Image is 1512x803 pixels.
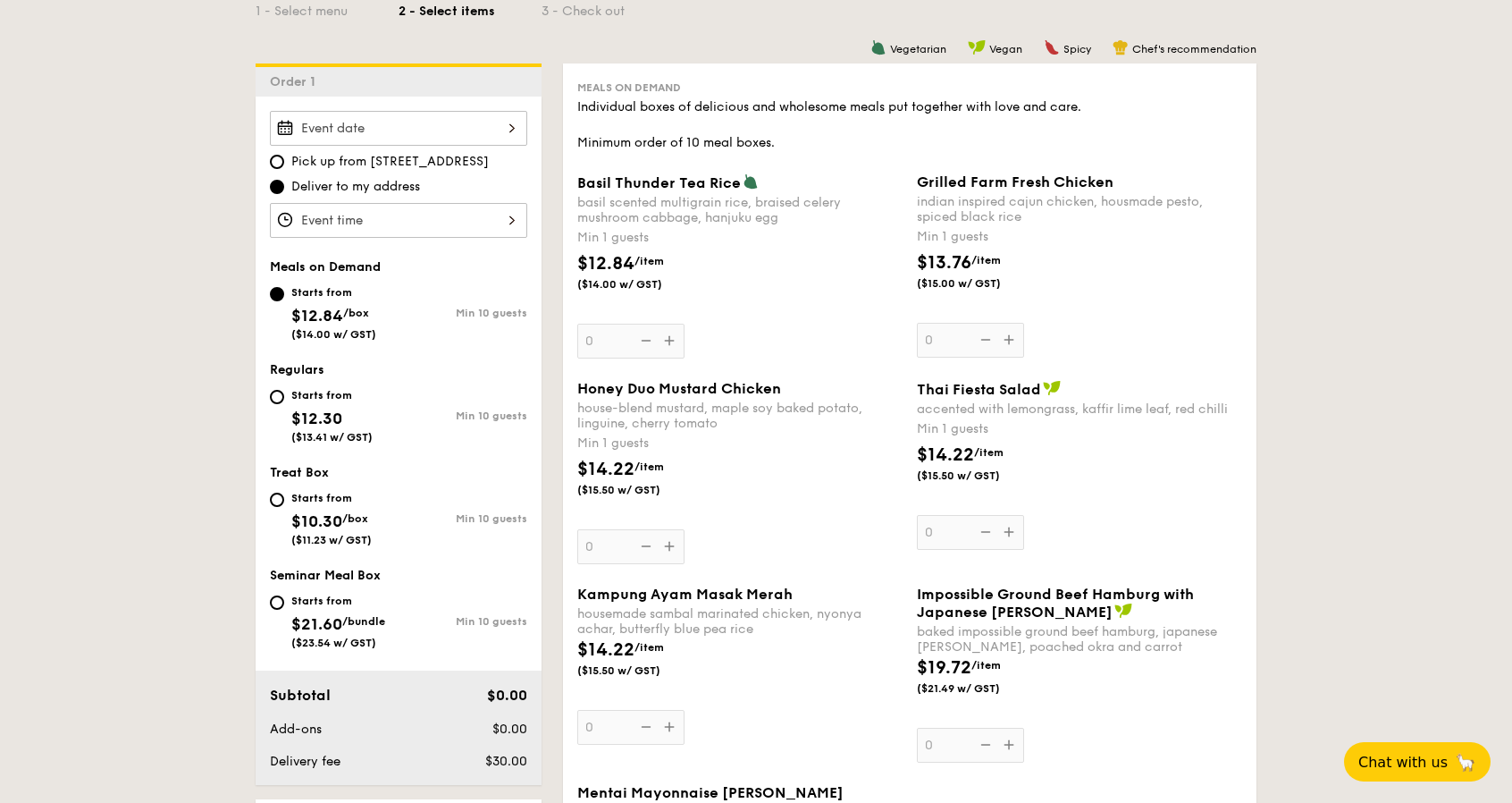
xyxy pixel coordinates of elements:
div: Min 10 guests [399,512,527,525]
span: /item [971,254,1001,266]
span: 🦙 [1455,752,1476,773]
span: ($11.23 w/ GST) [291,534,372,546]
span: ($13.41 w/ GST) [291,431,373,444]
span: ($21.49 w/ GST) [917,681,1038,696]
div: Starts from [291,491,372,505]
span: Add-ons [270,722,322,737]
span: $0.00 [487,687,527,704]
span: /box [343,307,369,319]
input: Starts from$12.84/box($14.00 w/ GST)Min 10 guests [270,287,284,301]
span: $12.30 [291,409,342,428]
div: baked impossible ground beef hamburg, japanese [PERSON_NAME], poached okra and carrot [917,624,1242,655]
span: Delivery fee [270,754,340,769]
span: ($14.00 w/ GST) [577,277,699,292]
span: Honey Duo Mustard Chicken [577,380,781,397]
img: icon-vegan.f8ff3823.svg [968,39,986,55]
span: Chat with us [1358,754,1448,771]
span: Pick up from [STREET_ADDRESS] [291,153,489,171]
span: Meals on Demand [270,259,381,275]
div: Min 10 guests [399,615,527,628]
span: ($15.00 w/ GST) [917,276,1038,291]
div: accented with lemongrass, kaffir lime leaf, red chilli [917,401,1242,417]
span: Spicy [1063,43,1091,55]
img: icon-vegetarian.fe4039eb.svg [870,39,886,55]
span: /item [971,659,1001,672]
span: Regulars [270,362,324,377]
div: Min 1 guests [577,229,903,247]
span: ($14.00 w/ GST) [291,328,376,341]
img: icon-vegan.f8ff3823.svg [1114,603,1132,619]
span: /item [634,461,664,473]
span: $19.72 [917,657,971,679]
span: /bundle [342,615,385,628]
span: $14.22 [917,444,974,466]
span: Subtotal [270,687,331,704]
input: Pick up from [STREET_ADDRESS] [270,155,284,169]
span: Basil Thunder Tea Rice [577,174,741,191]
div: house-blend mustard, maple soy baked potato, linguine, cherry tomato [577,401,903,431]
input: Event date [270,111,527,146]
span: Treat Box [270,465,329,480]
span: $0.00 [492,722,527,737]
div: Starts from [291,285,376,300]
span: Seminar Meal Box [270,568,381,583]
span: Grilled Farm Fresh Chicken [917,173,1113,190]
img: icon-vegan.f8ff3823.svg [1043,380,1061,396]
span: ($15.50 w/ GST) [577,664,699,678]
span: Vegan [989,43,1022,55]
span: /item [634,255,664,267]
span: /item [634,641,664,654]
span: ($23.54 w/ GST) [291,637,376,649]
span: /box [342,512,368,525]
span: $10.30 [291,511,342,531]
span: $14.22 [577,459,634,480]
span: /item [974,446,1004,459]
span: $13.76 [917,252,971,274]
img: icon-spicy.37a8142b.svg [1044,39,1060,55]
span: Mentai Mayonnaise [PERSON_NAME] [577,784,844,801]
span: $12.84 [291,306,343,325]
input: Starts from$10.30/box($11.23 w/ GST)Min 10 guests [270,493,284,507]
div: Min 1 guests [577,435,903,452]
span: Thai Fiesta Salad [917,381,1041,398]
span: $14.22 [577,639,634,661]
span: $30.00 [485,754,527,769]
div: Individual boxes of delicious and wholesome meals put together with love and care. Minimum order ... [577,98,1242,152]
span: Chef's recommendation [1132,43,1256,55]
input: Starts from$21.60/bundle($23.54 w/ GST)Min 10 guests [270,596,284,610]
div: Starts from [291,388,373,402]
span: ($15.50 w/ GST) [577,483,699,497]
span: Deliver to my address [291,178,420,196]
img: icon-chef-hat.a58ddaea.svg [1113,39,1129,55]
input: Starts from$12.30($13.41 w/ GST)Min 10 guests [270,390,284,404]
input: Deliver to my address [270,180,284,194]
span: $21.60 [291,614,342,634]
div: Min 10 guests [399,410,527,422]
div: Min 1 guests [917,420,1242,438]
div: Min 10 guests [399,307,527,319]
button: Chat with us🦙 [1344,742,1491,782]
span: Order 1 [270,74,323,89]
span: Kampung Ayam Masak Merah [577,586,793,603]
div: basil scented multigrain rice, braised celery mushroom cabbage, hanjuku egg [577,195,903,225]
span: Impossible Ground Beef Hamburg with Japanese [PERSON_NAME] [917,586,1194,621]
div: housemade sambal marinated chicken, nyonya achar, butterfly blue pea rice [577,606,903,637]
input: Event time [270,203,527,238]
div: Starts from [291,594,385,608]
span: $12.84 [577,253,634,275]
div: Min 1 guests [917,228,1242,246]
div: indian inspired cajun chicken, housmade pesto, spiced black rice [917,194,1242,224]
span: Meals on Demand [577,81,681,94]
img: icon-vegetarian.fe4039eb.svg [743,173,759,190]
span: Vegetarian [890,43,946,55]
span: ($15.50 w/ GST) [917,469,1038,483]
